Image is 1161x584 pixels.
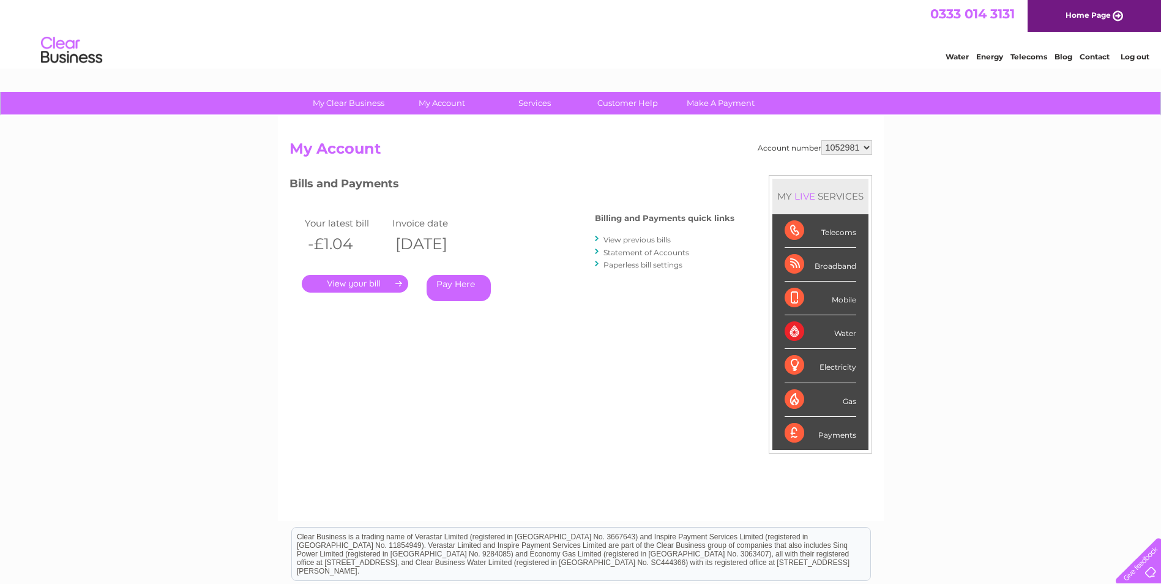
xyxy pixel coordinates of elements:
[577,92,678,114] a: Customer Help
[1010,52,1047,61] a: Telecoms
[389,215,477,231] td: Invoice date
[289,175,734,197] h3: Bills and Payments
[785,349,856,383] div: Electricity
[292,7,870,59] div: Clear Business is a trading name of Verastar Limited (registered in [GEOGRAPHIC_DATA] No. 3667643...
[976,52,1003,61] a: Energy
[603,235,671,244] a: View previous bills
[946,52,969,61] a: Water
[302,275,408,293] a: .
[792,190,818,202] div: LIVE
[603,248,689,257] a: Statement of Accounts
[484,92,585,114] a: Services
[603,260,682,269] a: Paperless bill settings
[1121,52,1149,61] a: Log out
[785,315,856,349] div: Water
[595,214,734,223] h4: Billing and Payments quick links
[772,179,868,214] div: MY SERVICES
[289,140,872,163] h2: My Account
[389,231,477,256] th: [DATE]
[758,140,872,155] div: Account number
[785,383,856,417] div: Gas
[1055,52,1072,61] a: Blog
[785,214,856,248] div: Telecoms
[391,92,492,114] a: My Account
[40,32,103,69] img: logo.png
[427,275,491,301] a: Pay Here
[302,215,390,231] td: Your latest bill
[930,6,1015,21] a: 0333 014 3131
[302,231,390,256] th: -£1.04
[1080,52,1110,61] a: Contact
[785,248,856,282] div: Broadband
[785,282,856,315] div: Mobile
[298,92,399,114] a: My Clear Business
[785,417,856,450] div: Payments
[670,92,771,114] a: Make A Payment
